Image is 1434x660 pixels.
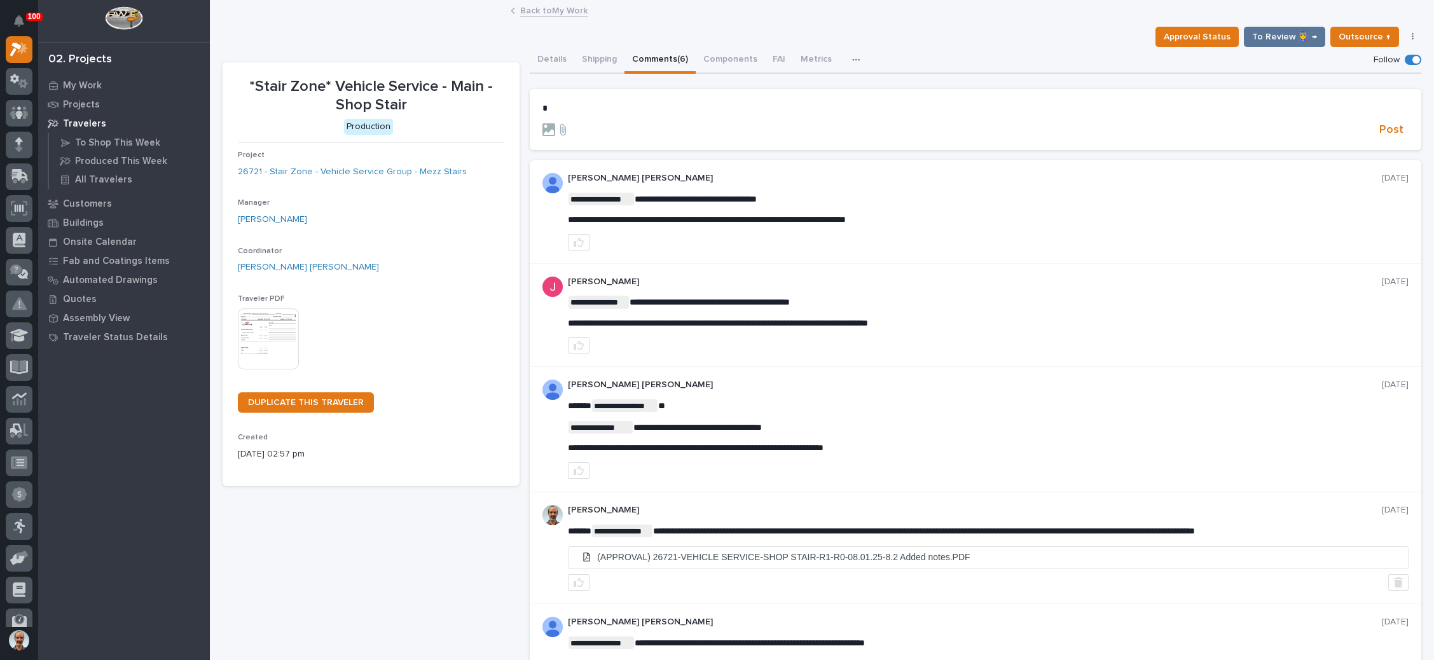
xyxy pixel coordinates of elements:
[1252,29,1317,45] span: To Review 👨‍🏭 →
[793,47,839,74] button: Metrics
[63,294,97,305] p: Quotes
[238,165,467,179] a: 26721 - Stair Zone - Vehicle Service Group - Mezz Stairs
[569,547,1408,568] li: (APPROVAL) 26721-VEHICLE SERVICE-SHOP STAIR-R1-R0-08.01.25-8.2 Added notes.PDF
[624,47,696,74] button: Comments (6)
[574,47,624,74] button: Shipping
[1382,173,1409,184] p: [DATE]
[75,174,132,186] p: All Travelers
[568,234,589,251] button: like this post
[568,462,589,479] button: like this post
[63,275,158,286] p: Automated Drawings
[63,313,130,324] p: Assembly View
[1164,29,1231,45] span: Approval Status
[568,173,1382,184] p: [PERSON_NAME] [PERSON_NAME]
[1382,277,1409,287] p: [DATE]
[63,118,106,130] p: Travelers
[48,53,112,67] div: 02. Projects
[63,332,168,343] p: Traveler Status Details
[38,251,210,270] a: Fab and Coatings Items
[238,448,504,461] p: [DATE] 02:57 pm
[38,308,210,327] a: Assembly View
[38,114,210,133] a: Travelers
[238,78,504,114] p: *Stair Zone* Vehicle Service - Main - Shop Stair
[1374,55,1400,65] p: Follow
[49,170,210,188] a: All Travelers
[238,295,285,303] span: Traveler PDF
[63,80,102,92] p: My Work
[1382,380,1409,390] p: [DATE]
[238,213,307,226] a: [PERSON_NAME]
[63,217,104,229] p: Buildings
[530,47,574,74] button: Details
[1374,123,1409,137] button: Post
[542,173,563,193] img: AD_cMMRcK_lR-hunIWE1GUPcUjzJ19X9Uk7D-9skk6qMORDJB_ZroAFOMmnE07bDdh4EHUMJPuIZ72TfOWJm2e1TqCAEecOOP...
[63,198,112,210] p: Customers
[63,237,137,248] p: Onsite Calendar
[49,134,210,151] a: To Shop This Week
[6,627,32,654] button: users-avatar
[1244,27,1325,47] button: To Review 👨‍🏭 →
[568,574,589,591] button: like this post
[75,156,167,167] p: Produced This Week
[16,15,32,36] div: Notifications100
[38,270,210,289] a: Automated Drawings
[38,232,210,251] a: Onsite Calendar
[568,505,1382,516] p: [PERSON_NAME]
[38,76,210,95] a: My Work
[6,8,32,34] button: Notifications
[542,277,563,297] img: ACg8ocI-SXp0KwvcdjE4ZoRMyLsZRSgZqnEZt9q_hAaElEsh-D-asw=s96-c
[238,199,270,207] span: Manager
[238,247,282,255] span: Coordinator
[1339,29,1391,45] span: Outsource ↑
[49,152,210,170] a: Produced This Week
[1155,27,1239,47] button: Approval Status
[1388,574,1409,591] button: Delete post
[28,12,41,21] p: 100
[569,547,1408,568] a: (APPROVAL) 26721-VEHICLE SERVICE-SHOP STAIR-R1-R0-08.01.25-8.2 Added notes.PDF
[1379,123,1403,137] span: Post
[75,137,160,149] p: To Shop This Week
[38,289,210,308] a: Quotes
[238,261,379,274] a: [PERSON_NAME] [PERSON_NAME]
[248,398,364,407] span: DUPLICATE THIS TRAVELER
[542,505,563,525] img: AOh14GhUnP333BqRmXh-vZ-TpYZQaFVsuOFmGre8SRZf2A=s96-c
[568,380,1382,390] p: [PERSON_NAME] [PERSON_NAME]
[38,213,210,232] a: Buildings
[238,434,268,441] span: Created
[696,47,765,74] button: Components
[238,392,374,413] a: DUPLICATE THIS TRAVELER
[1382,505,1409,516] p: [DATE]
[344,119,393,135] div: Production
[238,151,265,159] span: Project
[105,6,142,30] img: Workspace Logo
[38,194,210,213] a: Customers
[63,256,170,267] p: Fab and Coatings Items
[1382,617,1409,628] p: [DATE]
[568,617,1382,628] p: [PERSON_NAME] [PERSON_NAME]
[568,277,1382,287] p: [PERSON_NAME]
[1330,27,1399,47] button: Outsource ↑
[542,617,563,637] img: AD_cMMRcK_lR-hunIWE1GUPcUjzJ19X9Uk7D-9skk6qMORDJB_ZroAFOMmnE07bDdh4EHUMJPuIZ72TfOWJm2e1TqCAEecOOP...
[542,380,563,400] img: AD_cMMRcK_lR-hunIWE1GUPcUjzJ19X9Uk7D-9skk6qMORDJB_ZroAFOMmnE07bDdh4EHUMJPuIZ72TfOWJm2e1TqCAEecOOP...
[38,95,210,114] a: Projects
[765,47,793,74] button: FAI
[520,3,588,17] a: Back toMy Work
[63,99,100,111] p: Projects
[38,327,210,347] a: Traveler Status Details
[568,337,589,354] button: like this post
